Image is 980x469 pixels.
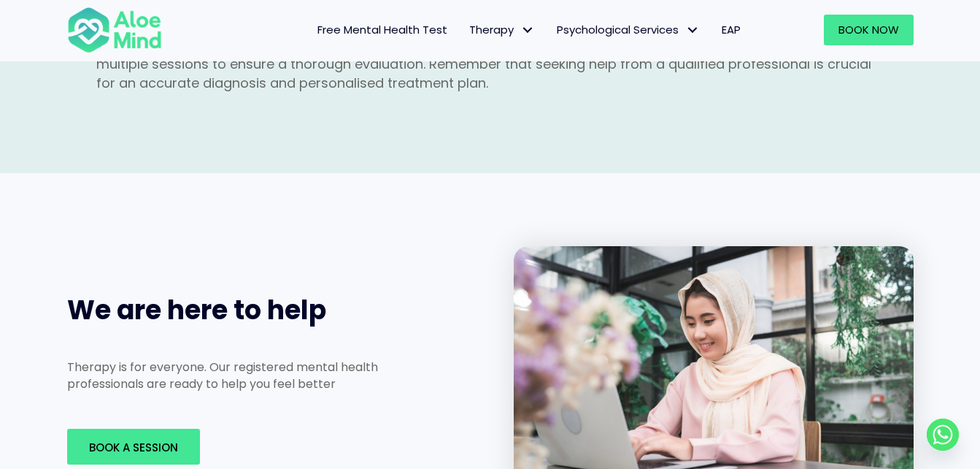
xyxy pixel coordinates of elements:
a: Free Mental Health Test [306,15,458,45]
a: Book Now [824,15,914,45]
span: EAP [722,22,741,37]
span: We are here to help [67,291,326,329]
span: Psychological Services: submenu [682,20,703,41]
span: Book A Session [89,440,178,455]
span: Psychological Services [557,22,700,37]
a: Whatsapp [927,419,959,451]
a: Book A Session [67,429,200,465]
p: The process may vary, as some individuals might receive a diagnosis after just one session, while... [96,36,884,93]
nav: Menu [181,15,752,45]
a: TherapyTherapy: submenu [458,15,546,45]
img: Aloe mind Logo [67,6,162,54]
span: Book Now [838,22,899,37]
p: Therapy is for everyone. Our registered mental health professionals are ready to help you feel be... [67,359,426,392]
a: EAP [711,15,752,45]
a: Psychological ServicesPsychological Services: submenu [546,15,711,45]
span: Therapy [469,22,535,37]
span: Therapy: submenu [517,20,539,41]
span: Free Mental Health Test [317,22,447,37]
